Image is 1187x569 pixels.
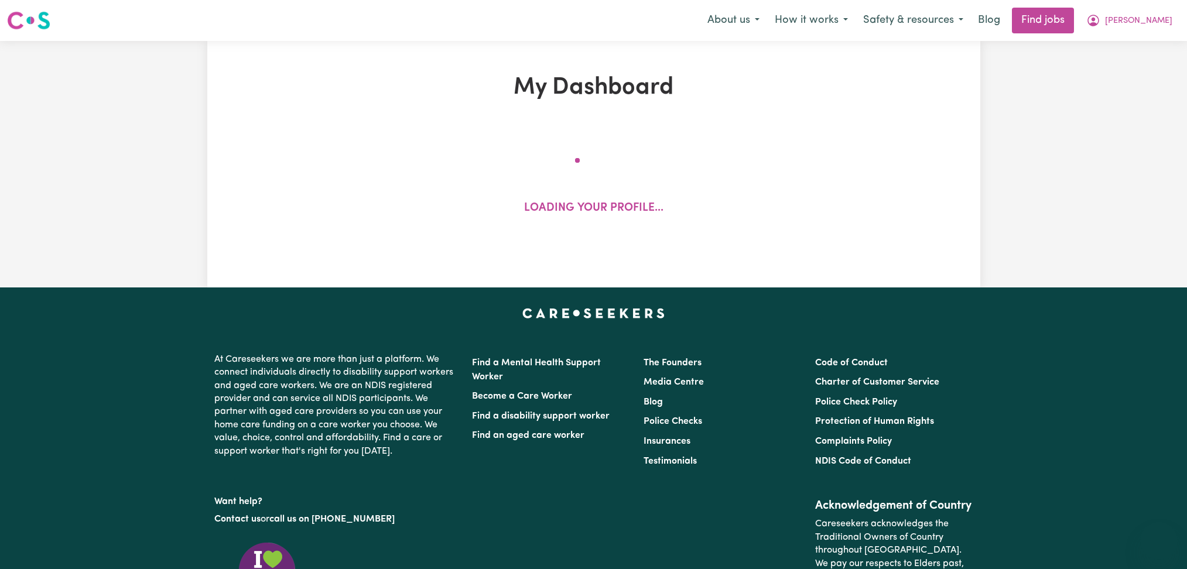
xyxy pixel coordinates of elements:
a: Blog [644,397,663,407]
a: Find a Mental Health Support Worker [472,358,601,382]
a: Find a disability support worker [472,412,610,421]
p: At Careseekers we are more than just a platform. We connect individuals directly to disability su... [214,348,458,462]
button: Safety & resources [856,8,971,33]
p: or [214,508,458,530]
a: Become a Care Worker [472,392,572,401]
iframe: Button to launch messaging window [1140,522,1178,560]
a: Find jobs [1012,8,1074,33]
a: Media Centre [644,378,704,387]
button: About us [700,8,767,33]
a: Charter of Customer Service [815,378,939,387]
a: Complaints Policy [815,437,892,446]
a: The Founders [644,358,702,368]
a: Testimonials [644,457,697,466]
a: NDIS Code of Conduct [815,457,911,466]
a: Contact us [214,515,261,524]
span: [PERSON_NAME] [1105,15,1172,28]
button: How it works [767,8,856,33]
p: Loading your profile... [524,200,663,217]
p: Want help? [214,491,458,508]
button: My Account [1079,8,1180,33]
a: Insurances [644,437,690,446]
a: Find an aged care worker [472,431,584,440]
a: Police Checks [644,417,702,426]
a: Careseekers logo [7,7,50,34]
img: Careseekers logo [7,10,50,31]
a: Protection of Human Rights [815,417,934,426]
a: call us on [PHONE_NUMBER] [269,515,395,524]
h1: My Dashboard [343,74,844,102]
a: Blog [971,8,1007,33]
a: Police Check Policy [815,397,897,407]
a: Code of Conduct [815,358,888,368]
a: Careseekers home page [522,309,665,318]
h2: Acknowledgement of Country [815,499,973,513]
